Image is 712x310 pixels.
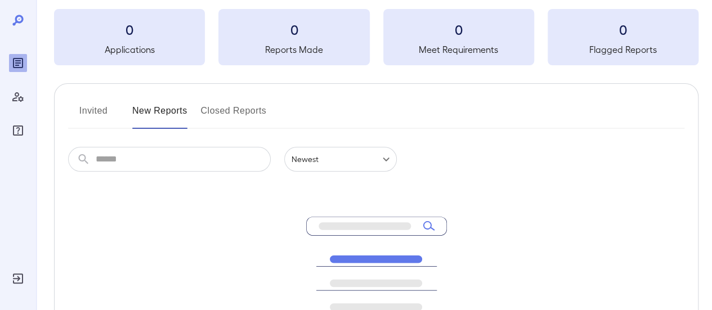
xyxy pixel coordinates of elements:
h3: 0 [548,20,698,38]
div: Log Out [9,269,27,287]
button: Invited [68,102,119,129]
div: Reports [9,54,27,72]
summary: 0Applications0Reports Made0Meet Requirements0Flagged Reports [54,9,698,65]
div: Newest [284,147,397,172]
button: Closed Reports [201,102,267,129]
h3: 0 [383,20,534,38]
h5: Meet Requirements [383,43,534,56]
div: FAQ [9,122,27,140]
h3: 0 [54,20,205,38]
h5: Reports Made [218,43,369,56]
div: Manage Users [9,88,27,106]
button: New Reports [132,102,187,129]
h3: 0 [218,20,369,38]
h5: Flagged Reports [548,43,698,56]
h5: Applications [54,43,205,56]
